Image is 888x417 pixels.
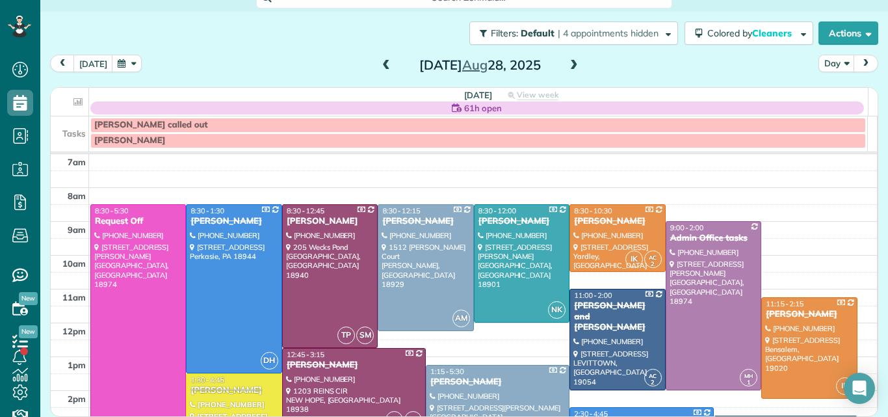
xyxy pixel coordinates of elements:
button: prev [50,55,75,72]
span: AC [649,372,657,379]
span: 12:45 - 3:15 [287,350,324,359]
span: 8:30 - 12:45 [287,206,324,215]
span: MH [744,372,753,379]
span: 1pm [68,360,86,370]
span: 8:30 - 12:00 [478,206,516,215]
span: 8:30 - 1:30 [190,206,224,215]
button: Filters: Default | 4 appointments hidden [469,21,678,45]
span: [DATE] [464,90,492,100]
span: Filters: [491,27,518,39]
span: 9:00 - 2:00 [670,223,704,232]
button: Colored byCleaners [685,21,813,45]
span: 8:30 - 10:30 [574,206,612,215]
button: next [854,55,878,72]
div: [PERSON_NAME] [430,377,566,388]
div: [PERSON_NAME] [286,216,374,227]
span: New [19,325,38,338]
div: [PERSON_NAME] [190,216,278,227]
span: AC [649,254,657,261]
span: | 4 appointments hidden [558,27,659,39]
span: 8am [68,191,86,201]
span: View week [517,90,558,100]
span: 11:00 - 2:00 [574,291,612,300]
span: 11am [62,292,86,303]
span: 10am [62,258,86,269]
div: [PERSON_NAME] [478,216,566,227]
span: 8:30 - 12:15 [382,206,420,215]
div: [PERSON_NAME] and [PERSON_NAME] [573,301,661,334]
div: Request Off [94,216,182,227]
div: [PERSON_NAME] [286,360,422,371]
div: [PERSON_NAME] [382,216,469,227]
span: IK [625,250,643,268]
span: 12pm [62,326,86,336]
span: NK [548,301,566,319]
span: AM [452,310,470,327]
span: Cleaners [752,27,794,39]
span: Default [521,27,555,39]
span: 2pm [68,394,86,404]
div: Open Intercom Messenger [844,373,875,404]
div: [PERSON_NAME] [765,309,853,320]
button: Day [818,55,855,72]
button: [DATE] [73,55,113,72]
h2: [DATE] 28, 2025 [398,58,561,72]
span: Aug [462,57,488,73]
span: 8:30 - 5:30 [95,206,129,215]
span: New [19,292,38,305]
span: SM [356,327,374,344]
span: 1:15 - 5:30 [430,367,464,376]
small: 1 [740,377,757,389]
a: Filters: Default | 4 appointments hidden [463,21,678,45]
span: 1:30 - 4:45 [190,375,224,384]
span: DH [261,352,278,370]
span: 7am [68,157,86,167]
span: TP [337,327,355,344]
button: Actions [818,21,878,45]
span: 9am [68,224,86,235]
div: Admin Office tasks [670,233,757,244]
small: 2 [645,258,661,271]
span: 11:15 - 2:15 [766,299,803,308]
div: [PERSON_NAME] [573,216,661,227]
span: Colored by [707,27,796,39]
span: 61h open [464,101,502,114]
div: [PERSON_NAME] [190,385,302,396]
span: IK [836,377,854,395]
small: 2 [645,377,661,389]
span: [PERSON_NAME] [94,135,165,146]
span: [PERSON_NAME] called out [94,120,207,130]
